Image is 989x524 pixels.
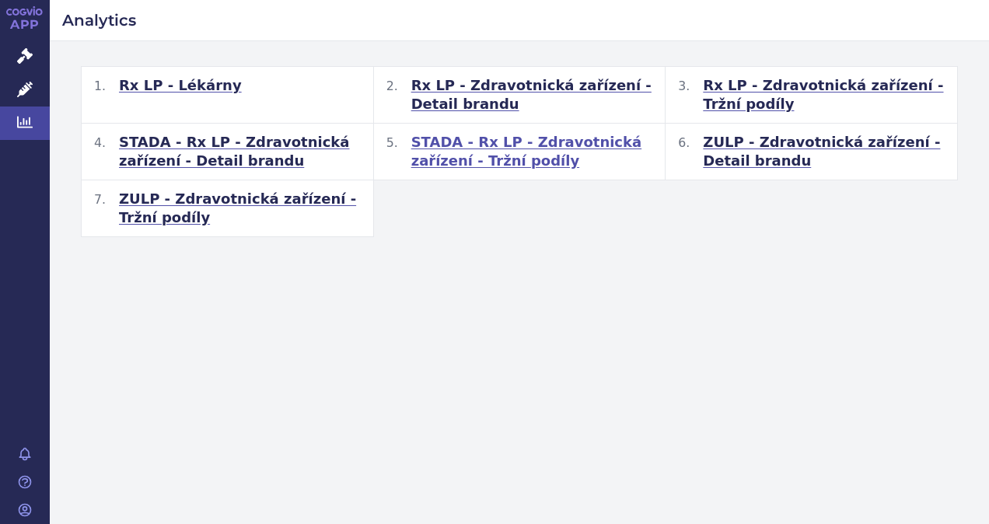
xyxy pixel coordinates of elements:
span: Rx LP - Zdravotnická zařízení - Tržní podíly [703,76,945,114]
span: Rx LP - Zdravotnická zařízení - Detail brandu [411,76,653,114]
span: STADA - Rx LP - Zdravotnická zařízení - Detail brandu [119,133,361,170]
span: ZULP - Zdravotnická zařízení - Detail brandu [703,133,945,170]
h2: Analytics [62,9,977,31]
button: STADA - Rx LP - Zdravotnická zařízení - Detail brandu [82,124,374,180]
button: Rx LP - Zdravotnická zařízení - Tržní podíly [666,67,958,124]
button: Rx LP - Lékárny [82,67,374,124]
span: Rx LP - Lékárny [119,76,242,95]
span: ZULP - Zdravotnická zařízení - Tržní podíly [119,190,361,227]
button: ZULP - Zdravotnická zařízení - Detail brandu [666,124,958,180]
button: STADA - Rx LP - Zdravotnická zařízení - Tržní podíly [374,124,666,180]
button: Rx LP - Zdravotnická zařízení - Detail brandu [374,67,666,124]
button: ZULP - Zdravotnická zařízení - Tržní podíly [82,180,374,237]
span: STADA - Rx LP - Zdravotnická zařízení - Tržní podíly [411,133,653,170]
